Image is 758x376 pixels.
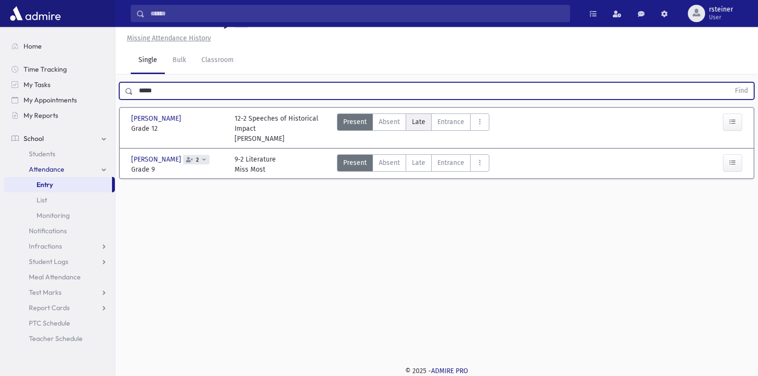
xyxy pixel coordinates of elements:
[4,62,115,77] a: Time Tracking
[29,334,83,343] span: Teacher Schedule
[4,223,115,238] a: Notifications
[4,162,115,177] a: Attendance
[4,177,112,192] a: Entry
[4,238,115,254] a: Infractions
[4,285,115,300] a: Test Marks
[4,315,115,331] a: PTC Schedule
[729,83,754,99] button: Find
[4,269,115,285] a: Meal Attendance
[37,211,70,220] span: Monitoring
[4,146,115,162] a: Students
[29,165,64,174] span: Attendance
[123,34,211,42] a: Missing Attendance History
[29,288,62,297] span: Test Marks
[709,13,733,21] span: User
[379,117,400,127] span: Absent
[437,158,464,168] span: Entrance
[235,154,276,175] div: 9-2 Literature Miss Most
[235,113,328,144] div: 12-2 Speeches of Historical Impact [PERSON_NAME]
[29,226,67,235] span: Notifications
[437,117,464,127] span: Entrance
[343,158,367,168] span: Present
[37,196,47,204] span: List
[29,303,70,312] span: Report Cards
[29,150,55,158] span: Students
[412,117,425,127] span: Late
[343,117,367,127] span: Present
[131,47,165,74] a: Single
[24,80,50,89] span: My Tasks
[29,319,70,327] span: PTC Schedule
[194,157,201,163] span: 2
[337,154,489,175] div: AttTypes
[29,273,81,281] span: Meal Attendance
[37,180,53,189] span: Entry
[29,242,62,251] span: Infractions
[24,134,44,143] span: School
[4,108,115,123] a: My Reports
[4,208,115,223] a: Monitoring
[24,42,42,50] span: Home
[4,38,115,54] a: Home
[8,4,63,23] img: AdmirePro
[24,65,67,74] span: Time Tracking
[131,113,183,124] span: [PERSON_NAME]
[4,192,115,208] a: List
[4,331,115,346] a: Teacher Schedule
[131,366,743,376] div: © 2025 -
[131,154,183,164] span: [PERSON_NAME]
[337,113,489,144] div: AttTypes
[4,254,115,269] a: Student Logs
[4,92,115,108] a: My Appointments
[24,111,58,120] span: My Reports
[709,6,733,13] span: rsteiner
[412,158,425,168] span: Late
[127,34,211,42] u: Missing Attendance History
[131,124,225,134] span: Grade 12
[29,257,68,266] span: Student Logs
[379,158,400,168] span: Absent
[165,47,194,74] a: Bulk
[4,77,115,92] a: My Tasks
[4,300,115,315] a: Report Cards
[24,96,77,104] span: My Appointments
[131,164,225,175] span: Grade 9
[145,5,570,22] input: Search
[4,131,115,146] a: School
[194,47,241,74] a: Classroom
